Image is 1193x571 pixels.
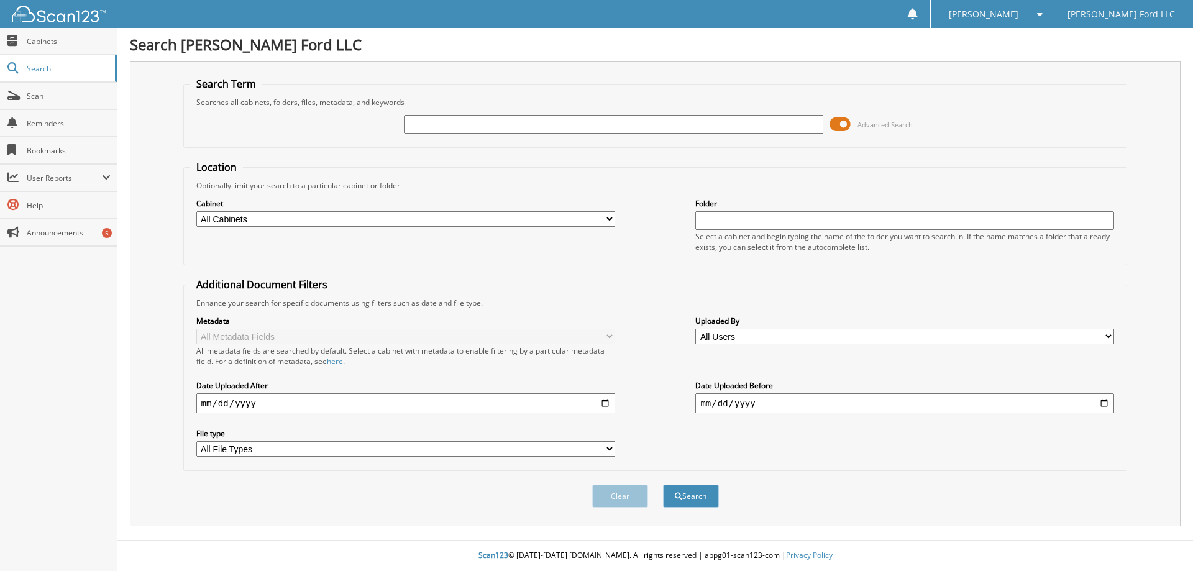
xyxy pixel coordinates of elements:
div: Optionally limit your search to a particular cabinet or folder [190,180,1121,191]
div: Enhance your search for specific documents using filters such as date and file type. [190,298,1121,308]
span: User Reports [27,173,102,183]
button: Clear [592,485,648,508]
button: Search [663,485,719,508]
label: Metadata [196,316,615,326]
div: Select a cabinet and begin typing the name of the folder you want to search in. If the name match... [695,231,1114,252]
label: Date Uploaded After [196,380,615,391]
span: Cabinets [27,36,111,47]
label: File type [196,428,615,439]
span: Scan [27,91,111,101]
span: Bookmarks [27,145,111,156]
div: Searches all cabinets, folders, files, metadata, and keywords [190,97,1121,107]
input: end [695,393,1114,413]
legend: Additional Document Filters [190,278,334,291]
label: Uploaded By [695,316,1114,326]
legend: Location [190,160,243,174]
a: here [327,356,343,367]
input: start [196,393,615,413]
label: Folder [695,198,1114,209]
div: © [DATE]-[DATE] [DOMAIN_NAME]. All rights reserved | appg01-scan123-com | [117,541,1193,571]
span: [PERSON_NAME] [949,11,1018,18]
div: All metadata fields are searched by default. Select a cabinet with metadata to enable filtering b... [196,345,615,367]
span: Search [27,63,109,74]
img: scan123-logo-white.svg [12,6,106,22]
label: Date Uploaded Before [695,380,1114,391]
a: Privacy Policy [786,550,833,560]
legend: Search Term [190,77,262,91]
span: Advanced Search [857,120,913,129]
span: Announcements [27,227,111,238]
label: Cabinet [196,198,615,209]
span: Reminders [27,118,111,129]
span: Scan123 [478,550,508,560]
span: [PERSON_NAME] Ford LLC [1067,11,1175,18]
div: 5 [102,228,112,238]
span: Help [27,200,111,211]
h1: Search [PERSON_NAME] Ford LLC [130,34,1181,55]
